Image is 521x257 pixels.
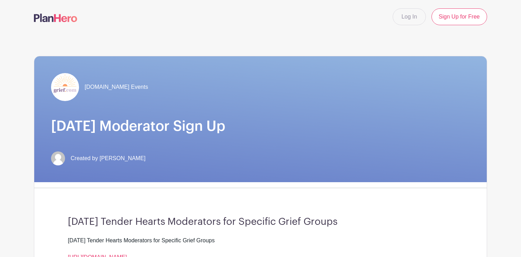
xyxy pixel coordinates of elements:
[51,151,65,165] img: default-ce2991bfa6775e67f084385cd625a349d9dcbb7a52a09fb2fda1e96e2d18dcdb.png
[51,73,79,101] img: grief-logo-planhero.png
[51,118,470,135] h1: [DATE] Moderator Sign Up
[71,154,145,163] span: Created by [PERSON_NAME]
[85,83,148,91] span: [DOMAIN_NAME] Events
[393,8,426,25] a: Log In
[68,216,453,228] h3: [DATE] Tender Hearts Moderators for Specific Grief Groups
[34,14,77,22] img: logo-507f7623f17ff9eddc593b1ce0a138ce2505c220e1c5a4e2b4648c50719b7d32.svg
[431,8,487,25] a: Sign Up for Free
